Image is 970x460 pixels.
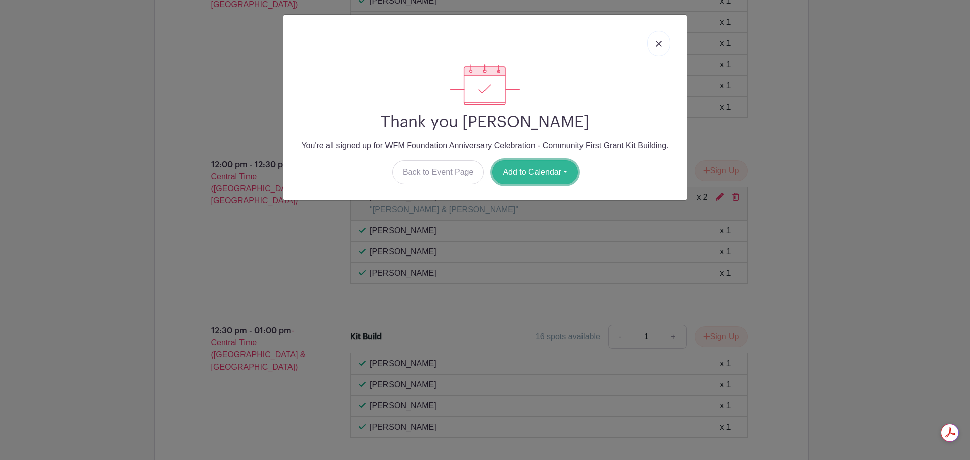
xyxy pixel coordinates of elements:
[292,140,678,152] p: You're all signed up for WFM Foundation Anniversary Celebration - Community First Grant Kit Build...
[392,160,484,184] a: Back to Event Page
[450,64,520,105] img: signup_complete-c468d5dda3e2740ee63a24cb0ba0d3ce5d8a4ecd24259e683200fb1569d990c8.svg
[292,113,678,132] h2: Thank you [PERSON_NAME]
[656,41,662,47] img: close_button-5f87c8562297e5c2d7936805f587ecaba9071eb48480494691a3f1689db116b3.svg
[492,160,578,184] button: Add to Calendar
